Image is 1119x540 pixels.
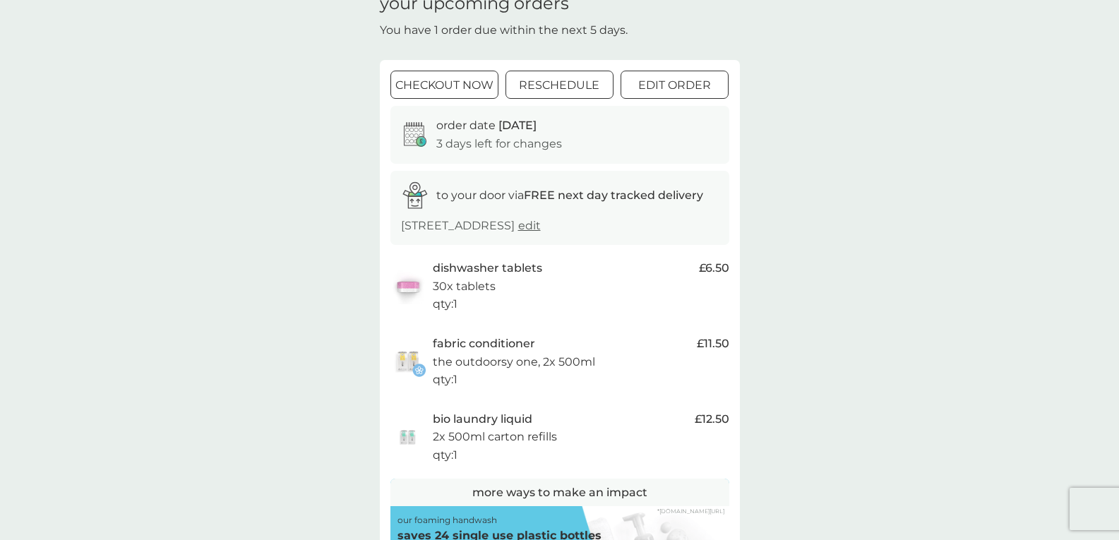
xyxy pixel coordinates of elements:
[436,116,537,135] p: order date
[397,513,497,527] p: our foaming handwash
[433,335,535,353] p: fabric conditioner
[433,295,457,313] p: qty : 1
[433,410,532,428] p: bio laundry liquid
[518,219,541,232] a: edit
[638,76,711,95] p: edit order
[699,259,729,277] span: £6.50
[505,71,614,99] button: reschedule
[436,135,562,153] p: 3 days left for changes
[390,71,498,99] button: checkout now
[433,428,557,446] p: 2x 500ml carton refills
[380,21,628,40] p: You have 1 order due within the next 5 days.
[433,353,595,371] p: the outdoorsy one, 2x 500ml
[695,410,729,428] span: £12.50
[401,217,541,235] p: [STREET_ADDRESS]
[472,484,647,502] p: more ways to make an impact
[433,371,457,389] p: qty : 1
[657,508,724,514] a: *[DOMAIN_NAME][URL]
[433,277,496,296] p: 30x tablets
[621,71,729,99] button: edit order
[697,335,729,353] span: £11.50
[519,76,599,95] p: reschedule
[498,119,537,132] span: [DATE]
[524,188,703,202] strong: FREE next day tracked delivery
[395,76,493,95] p: checkout now
[436,188,703,202] span: to your door via
[433,259,542,277] p: dishwasher tablets
[433,446,457,464] p: qty : 1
